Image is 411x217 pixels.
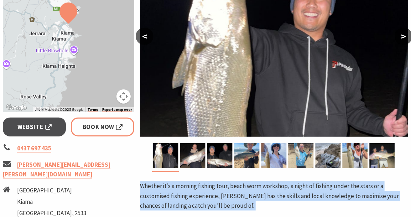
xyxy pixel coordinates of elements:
img: Mullaway [180,143,205,168]
p: Whether it’s a morning fishing tour, beach worm workshop, a night of fishing under the stars or a... [140,181,408,211]
a: Open this area in Google Maps (opens a new window) [5,103,28,112]
img: Sand Whiting [261,143,287,168]
li: Kiama [17,197,86,207]
img: Dewfish [370,143,395,168]
span: Website [17,122,52,132]
span: Book Now [83,122,123,132]
img: Salmon [234,143,260,168]
span: Map data ©2025 Google [45,108,83,112]
img: Mullaway [207,143,233,168]
button: Keyboard shortcuts [35,107,40,112]
img: Sand Whiting [343,143,368,168]
a: Report a map error [102,108,132,112]
button: < [136,28,154,45]
a: Website [3,118,66,136]
li: [GEOGRAPHIC_DATA] [17,186,86,195]
a: [PERSON_NAME][EMAIL_ADDRESS][PERSON_NAME][DOMAIN_NAME] [3,161,110,179]
img: Mullaway [153,143,178,168]
img: Squid [316,143,341,168]
a: Terms (opens in new tab) [88,108,98,112]
a: Book Now [71,118,134,136]
img: Google [5,103,28,112]
button: Map camera controls [116,89,131,104]
img: Bream [288,143,314,168]
a: 0437 697 435 [17,144,51,153]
